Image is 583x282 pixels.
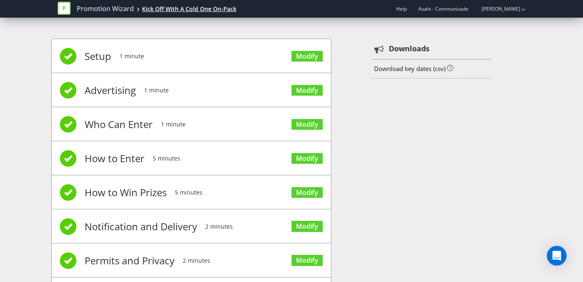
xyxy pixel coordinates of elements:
a: [PERSON_NAME] [473,5,520,12]
a: Modify [291,153,323,164]
a: Promotion Wizard [77,4,134,14]
span: 1 minute [119,40,144,73]
a: Modify [291,221,323,232]
span: 5 minutes [175,176,202,209]
a: Help [396,5,407,12]
span: How to Win Prizes [85,176,167,209]
span: Notification and Delivery [85,210,197,243]
a: Modify [291,51,323,62]
a: Modify [291,255,323,266]
a: Modify [291,119,323,130]
strong: Downloads [389,44,429,54]
span: Permits and Privacy [85,244,174,277]
div: Open Intercom Messenger [547,246,567,266]
span: 5 minutes [153,142,180,175]
span: 1 minute [161,108,186,141]
a: Download key dates (csv) [374,64,445,73]
span: 2 minutes [183,244,210,277]
div: Kick Off With A Cold One On-Pack [142,5,236,13]
a: Modify [291,85,323,96]
span: Who Can Enter [85,108,153,141]
tspan:  [374,45,384,54]
span: 1 minute [144,74,169,107]
span: Asahi - Communicado [418,5,468,12]
span: Setup [85,40,111,73]
span: Advertising [85,74,136,107]
a: Modify [291,187,323,198]
span: 2 minutes [205,210,233,243]
span: How to Enter [85,142,145,175]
